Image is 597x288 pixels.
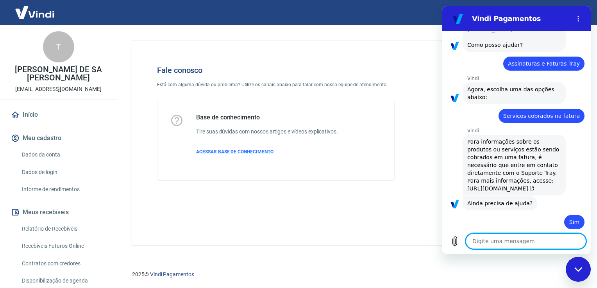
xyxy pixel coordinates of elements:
[9,130,107,147] button: Meu cadastro
[19,238,107,254] a: Recebíveis Futuros Online
[19,221,107,237] a: Relatório de Recebíveis
[157,81,395,88] p: Está com alguma dúvida ou problema? Utilize os canais abaixo para falar com nossa equipe de atend...
[19,256,107,272] a: Contratos com credores
[196,148,338,155] a: ACESSAR BASE DE CONHECIMENTO
[566,257,591,282] iframe: Botão para abrir a janela de mensagens, conversa em andamento
[196,128,338,136] h6: Tire suas dúvidas com nossos artigos e vídeos explicativos.
[9,204,107,221] button: Meus recebíveis
[19,181,107,197] a: Informe de rendimentos
[19,164,107,180] a: Dados de login
[427,53,546,157] img: Fale conosco
[150,271,194,277] a: Vindi Pagamentos
[196,114,338,121] h5: Base de conhecimento
[15,85,102,93] p: [EMAIL_ADDRESS][DOMAIN_NAME]
[196,149,273,155] span: ACESSAR BASE DE CONHECIMENTO
[19,147,107,163] a: Dados da conta
[559,5,588,20] button: Sair
[43,31,74,62] div: T
[9,0,60,24] img: Vindi
[442,6,591,254] iframe: Janela de mensagens
[132,270,578,279] p: 2025 ©
[157,66,395,75] h4: Fale conosco
[9,106,107,123] a: Início
[6,66,111,82] p: [PERSON_NAME] DE SA [PERSON_NAME]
